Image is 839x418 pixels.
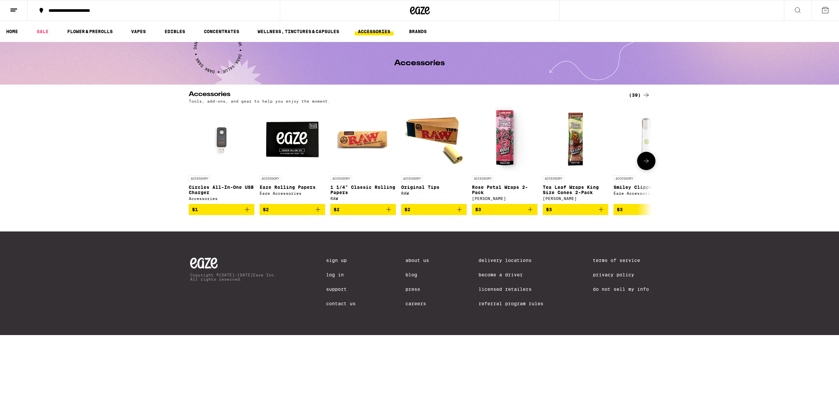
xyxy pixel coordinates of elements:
[401,191,467,195] div: RAW
[401,204,467,215] button: Add to bag
[330,185,396,195] p: 1 1/4" Classic Rolling Papers
[543,196,608,201] div: [PERSON_NAME]
[128,28,149,35] a: VAPES
[189,185,254,195] p: Circles All-In-One USB Charger
[472,175,494,181] p: ACCESSORY
[189,91,618,99] h2: Accessories
[33,28,52,35] a: SALE
[406,28,430,35] button: BRANDS
[472,185,537,195] p: Rose Petal Wraps 2-Pack
[543,175,564,181] p: ACCESSORY
[405,272,429,277] a: Blog
[326,272,356,277] a: Log In
[189,175,210,181] p: ACCESSORY
[614,191,679,195] div: Eaze Accessories
[330,107,396,204] a: Open page for 1 1/4" Classic Rolling Papers from RAW
[614,185,679,190] p: Smiley Clipper Lighter
[3,28,21,35] a: HOME
[478,272,543,277] a: Become a Driver
[330,196,396,201] div: RAW
[189,196,254,201] div: Accessories
[405,287,429,292] a: Press
[543,204,608,215] button: Add to bag
[543,107,608,172] img: Blazy Susan - Tea Leaf Wraps King Size Cones 2-Pack
[330,175,352,181] p: ACCESSORY
[614,204,679,215] button: Add to bag
[472,107,537,172] img: Blazy Susan - Rose Petal Wraps 2-Pack
[201,28,243,35] a: CONCENTRATES
[543,107,608,204] a: Open page for Tea Leaf Wraps King Size Cones 2-Pack from Blazy Susan
[189,99,330,103] p: Tools, add-ons, and gear to help you enjoy the moment.
[326,301,356,306] a: Contact Us
[472,196,537,201] div: [PERSON_NAME]
[405,301,429,306] a: Careers
[326,258,356,263] a: Sign Up
[326,287,356,292] a: Support
[334,207,340,212] span: $2
[192,207,198,212] span: $1
[189,107,254,172] img: Accessories - Circles All-In-One USB Charger
[260,107,325,204] a: Open page for Eaze Rolling Papers from Eaze Accessories
[401,107,467,172] img: RAW - Original Tips
[546,207,552,212] span: $3
[263,207,269,212] span: $2
[629,91,650,99] a: (39)
[543,185,608,195] p: Tea Leaf Wraps King Size Cones 2-Pack
[189,204,254,215] button: Add to bag
[260,191,325,195] div: Eaze Accessories
[401,175,423,181] p: ACCESSORY
[330,107,396,172] img: RAW - 1 1/4" Classic Rolling Papers
[478,301,543,306] a: Referral Program Rules
[614,107,679,204] a: Open page for Smiley Clipper Lighter from Eaze Accessories
[394,59,445,67] h1: Accessories
[478,287,543,292] a: Licensed Retailers
[614,175,635,181] p: ACCESSORY
[260,204,325,215] button: Add to bag
[472,204,537,215] button: Add to bag
[472,107,537,204] a: Open page for Rose Petal Wraps 2-Pack from Blazy Susan
[404,207,410,212] span: $2
[478,258,543,263] a: Delivery Locations
[330,204,396,215] button: Add to bag
[254,28,342,35] a: WELLNESS, TINCTURES & CAPSULES
[260,175,281,181] p: ACCESSORY
[401,107,467,204] a: Open page for Original Tips from RAW
[189,107,254,204] a: Open page for Circles All-In-One USB Charger from Accessories
[260,107,325,172] img: Eaze Accessories - Eaze Rolling Papers
[401,185,467,190] p: Original Tips
[593,258,649,263] a: Terms of Service
[405,258,429,263] a: About Us
[161,28,188,35] a: EDIBLES
[617,207,623,212] span: $3
[260,185,325,190] p: Eaze Rolling Papers
[614,107,679,172] img: Eaze Accessories - Smiley Clipper Lighter
[190,273,277,281] p: Copyright © [DATE]-[DATE] Eaze Inc. All rights reserved.
[593,272,649,277] a: Privacy Policy
[475,207,481,212] span: $3
[593,287,649,292] a: Do Not Sell My Info
[355,28,394,35] a: ACCESSORIES
[64,28,116,35] a: FLOWER & PREROLLS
